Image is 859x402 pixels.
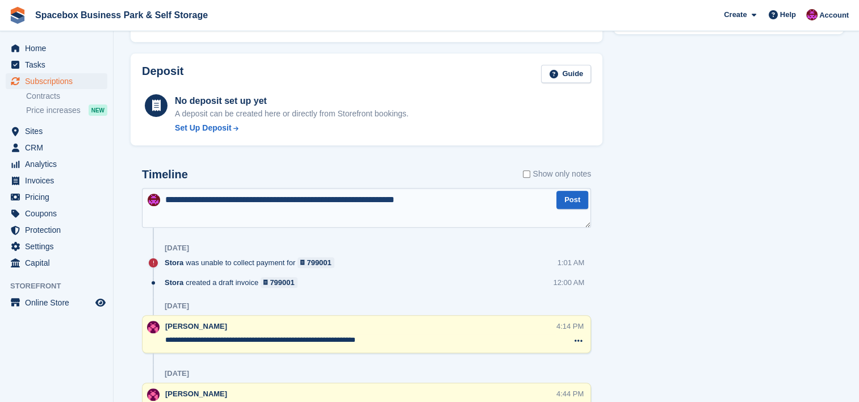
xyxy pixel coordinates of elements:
[261,277,297,288] a: 799001
[165,369,189,378] div: [DATE]
[142,168,188,181] h2: Timeline
[6,295,107,311] a: menu
[724,9,747,20] span: Create
[147,321,160,333] img: Avishka Chauhan
[6,156,107,172] a: menu
[94,296,107,309] a: Preview store
[556,321,584,332] div: 4:14 PM
[165,257,183,268] span: Stora
[307,257,331,268] div: 799001
[25,123,93,139] span: Sites
[25,140,93,156] span: CRM
[165,322,227,330] span: [PERSON_NAME]
[6,189,107,205] a: menu
[523,168,591,180] label: Show only notes
[165,244,189,253] div: [DATE]
[165,390,227,398] span: [PERSON_NAME]
[175,122,409,134] a: Set Up Deposit
[523,168,530,180] input: Show only notes
[556,191,588,210] button: Post
[10,280,113,292] span: Storefront
[806,9,818,20] img: Shitika Balanath
[25,295,93,311] span: Online Store
[25,57,93,73] span: Tasks
[25,73,93,89] span: Subscriptions
[780,9,796,20] span: Help
[175,94,409,108] div: No deposit set up yet
[89,104,107,116] div: NEW
[270,277,294,288] div: 799001
[26,105,81,116] span: Price increases
[556,388,584,399] div: 4:44 PM
[25,173,93,189] span: Invoices
[175,122,232,134] div: Set Up Deposit
[25,206,93,221] span: Coupons
[25,189,93,205] span: Pricing
[26,91,107,102] a: Contracts
[6,173,107,189] a: menu
[165,277,303,288] div: created a draft invoice
[6,238,107,254] a: menu
[25,156,93,172] span: Analytics
[6,40,107,56] a: menu
[819,10,849,21] span: Account
[165,257,340,268] div: was unable to collect payment for
[9,7,26,24] img: stora-icon-8386f47178a22dfd0bd8f6a31ec36ba5ce8667c1dd55bd0f319d3a0aa187defe.svg
[297,257,334,268] a: 799001
[26,104,107,116] a: Price increases NEW
[31,6,212,24] a: Spacebox Business Park & Self Storage
[6,222,107,238] a: menu
[6,255,107,271] a: menu
[165,277,183,288] span: Stora
[147,388,160,401] img: Avishka Chauhan
[25,255,93,271] span: Capital
[25,222,93,238] span: Protection
[6,140,107,156] a: menu
[25,40,93,56] span: Home
[165,301,189,311] div: [DATE]
[6,206,107,221] a: menu
[142,65,183,83] h2: Deposit
[6,73,107,89] a: menu
[175,108,409,120] p: A deposit can be created here or directly from Storefront bookings.
[558,257,585,268] div: 1:01 AM
[148,194,160,206] img: Shitika Balanath
[553,277,584,288] div: 12:00 AM
[6,123,107,139] a: menu
[25,238,93,254] span: Settings
[541,65,591,83] a: Guide
[6,57,107,73] a: menu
